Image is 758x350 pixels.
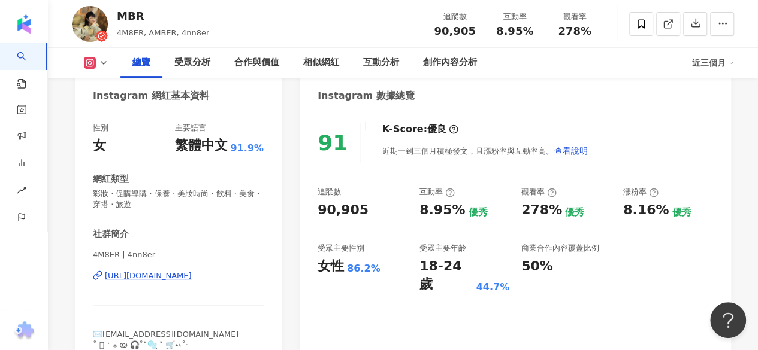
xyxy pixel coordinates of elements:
[468,206,487,219] div: 優秀
[672,206,691,219] div: 優秀
[554,139,588,163] button: 查看說明
[419,187,455,197] div: 互動率
[93,249,264,260] span: 4M8ER | 4nn8er
[432,11,478,23] div: 追蹤數
[552,11,597,23] div: 觀看率
[174,123,206,133] div: 主要語言
[521,187,557,197] div: 觀看率
[117,28,209,37] span: 4M8ER, AMBER, 4nn8er
[17,43,41,90] a: search
[174,136,227,155] div: 繁體中文
[521,243,599,254] div: 商業合作內容覆蓋比例
[93,330,238,349] span: ✉️[EMAIL_ADDRESS][DOMAIN_NAME] ˚ ͙ ᱸ ⁎︎ യ 🎧˚˟🫧 ̥˟ 🛒˖⭒˚‧
[93,228,129,241] div: 社群簡介
[303,56,339,70] div: 相似網紅
[363,56,399,70] div: 互動分析
[623,201,669,220] div: 8.16%
[558,25,591,37] span: 278%
[419,243,466,254] div: 受眾主要年齡
[93,270,264,281] a: [URL][DOMAIN_NAME]
[174,56,210,70] div: 受眾分析
[93,136,106,155] div: 女
[382,123,458,136] div: K-Score :
[710,302,746,338] iframe: Help Scout Beacon - Open
[318,243,364,254] div: 受眾主要性別
[496,25,533,37] span: 8.95%
[492,11,537,23] div: 互動率
[230,142,264,155] span: 91.9%
[318,130,348,155] div: 91
[93,123,108,133] div: 性別
[117,8,209,23] div: MBR
[692,53,734,72] div: 近三個月
[318,187,341,197] div: 追蹤數
[554,146,588,156] span: 查看說明
[565,206,584,219] div: 優秀
[434,25,475,37] span: 90,905
[427,123,446,136] div: 優良
[105,270,192,281] div: [URL][DOMAIN_NAME]
[318,257,344,276] div: 女性
[382,139,588,163] div: 近期一到三個月積極發文，且漲粉率與互動率高。
[93,188,264,210] span: 彩妝 · 促購導購 · 保養 · 美妝時尚 · 飲料 · 美食 · 穿搭 · 旅遊
[17,178,26,205] span: rise
[521,201,562,220] div: 278%
[93,173,129,185] div: 網紅類型
[423,56,477,70] div: 創作內容分析
[419,257,473,294] div: 18-24 歲
[132,56,150,70] div: 總覽
[93,89,209,102] div: Instagram 網紅基本資料
[419,201,465,220] div: 8.95%
[318,89,415,102] div: Instagram 數據總覽
[234,56,279,70] div: 合作與價值
[14,14,34,34] img: logo icon
[521,257,553,276] div: 50%
[318,201,369,220] div: 90,905
[72,6,108,42] img: KOL Avatar
[347,262,380,275] div: 86.2%
[476,281,509,294] div: 44.7%
[623,187,659,197] div: 漲粉率
[13,321,36,340] img: chrome extension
